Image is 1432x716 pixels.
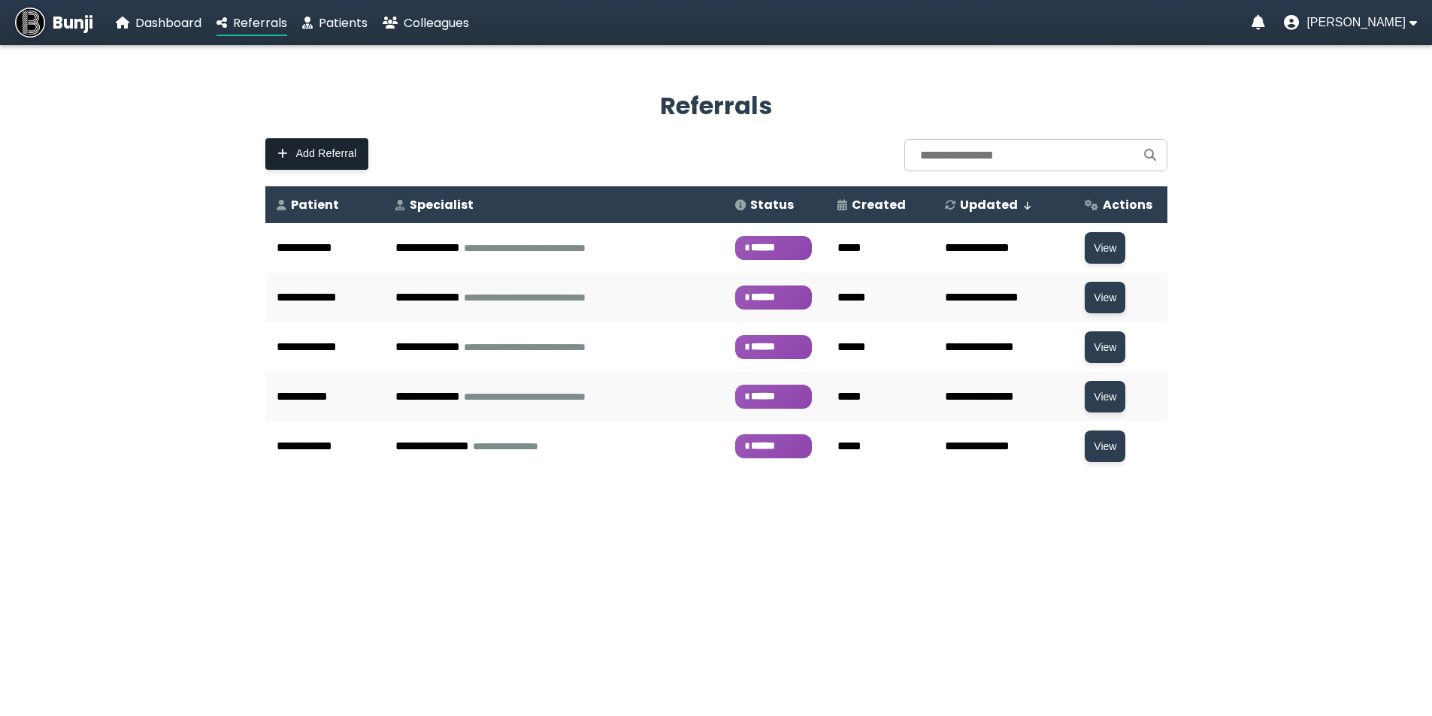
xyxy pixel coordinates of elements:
th: Patient [265,186,385,223]
span: Add Referral [296,147,357,160]
button: View [1085,331,1125,363]
button: User menu [1284,15,1417,30]
span: Dashboard [135,14,201,32]
span: Patients [319,14,368,32]
button: View [1085,431,1125,462]
a: Patients [302,14,368,32]
span: Bunji [53,11,93,35]
th: Created [826,186,934,223]
a: Colleagues [383,14,469,32]
span: Colleagues [404,14,469,32]
button: View [1085,282,1125,313]
span: Referrals [233,14,287,32]
a: Referrals [216,14,287,32]
h2: Referrals [265,88,1167,124]
th: Actions [1073,186,1167,223]
th: Status [724,186,827,223]
button: Add Referral [265,138,369,170]
span: [PERSON_NAME] [1306,16,1406,29]
th: Specialist [384,186,723,223]
a: Notifications [1252,15,1265,30]
a: Dashboard [116,14,201,32]
button: View [1085,232,1125,264]
th: Updated [934,186,1074,223]
a: Bunji [15,8,93,38]
button: View [1085,381,1125,412]
img: Bunji Dental Referral Management [15,8,45,38]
